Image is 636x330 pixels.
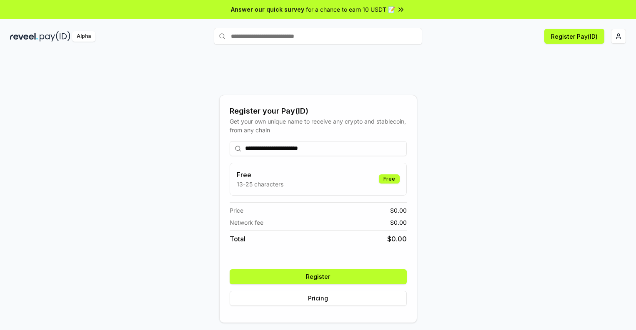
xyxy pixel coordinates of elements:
[387,234,407,244] span: $ 0.00
[72,31,95,42] div: Alpha
[390,218,407,227] span: $ 0.00
[390,206,407,215] span: $ 0.00
[230,206,243,215] span: Price
[544,29,604,44] button: Register Pay(ID)
[230,218,263,227] span: Network fee
[231,5,304,14] span: Answer our quick survey
[237,180,283,189] p: 13-25 characters
[230,105,407,117] div: Register your Pay(ID)
[230,291,407,306] button: Pricing
[230,117,407,134] div: Get your own unique name to receive any crypto and stablecoin, from any chain
[379,174,400,184] div: Free
[40,31,70,42] img: pay_id
[230,234,245,244] span: Total
[306,5,395,14] span: for a chance to earn 10 USDT 📝
[230,269,407,284] button: Register
[237,170,283,180] h3: Free
[10,31,38,42] img: reveel_dark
